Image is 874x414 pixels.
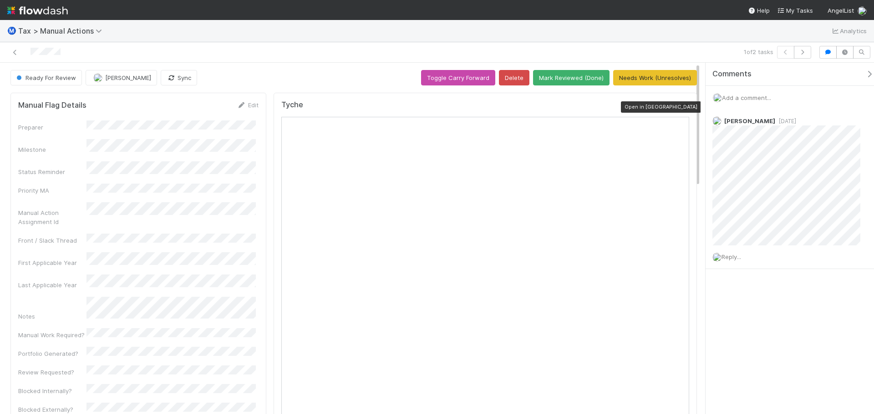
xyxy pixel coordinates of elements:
span: Comments [712,70,752,79]
img: avatar_c8e523dd-415a-4cf0-87a3-4b787501e7b6.png [713,93,722,102]
img: logo-inverted-e16ddd16eac7371096b0.svg [7,3,68,18]
h5: Manual Flag Details [18,101,86,110]
div: Manual Work Required? [18,330,86,339]
div: Milestone [18,145,86,154]
a: Analytics [831,25,867,36]
div: Priority MA [18,186,86,195]
div: Portfolio Generated? [18,349,86,358]
img: avatar_04ed6c9e-3b93-401c-8c3a-8fad1b1fc72c.png [712,116,722,125]
div: Front / Slack Thread [18,236,86,245]
button: Toggle Carry Forward [421,70,495,85]
span: Reply... [722,253,741,260]
span: 1 of 2 tasks [744,47,773,56]
h5: Tyche [281,100,303,110]
div: Status Reminder [18,167,86,176]
div: Manual Action Assignment Id [18,208,86,226]
span: [PERSON_NAME] [105,74,151,81]
img: avatar_c8e523dd-415a-4cf0-87a3-4b787501e7b6.png [858,6,867,15]
button: Mark Reviewed (Done) [533,70,610,85]
span: AngelList [828,7,854,14]
button: Delete [499,70,529,85]
span: Add a comment... [722,94,771,101]
a: Edit [237,101,259,109]
div: Preparer [18,123,86,132]
img: avatar_c8e523dd-415a-4cf0-87a3-4b787501e7b6.png [712,253,722,262]
span: Tax > Manual Actions [18,26,107,35]
span: My Tasks [777,7,813,14]
a: My Tasks [777,6,813,15]
div: Notes [18,312,86,321]
span: [DATE] [775,118,796,125]
button: Sync [161,70,197,85]
button: [PERSON_NAME] [86,70,157,85]
div: Blocked Externally? [18,405,86,414]
img: avatar_c8e523dd-415a-4cf0-87a3-4b787501e7b6.png [93,73,102,82]
div: First Applicable Year [18,258,86,267]
div: Help [748,6,770,15]
div: Review Requested? [18,368,86,377]
span: [PERSON_NAME] [724,117,775,125]
span: Ⓜ️ [7,27,16,35]
button: Needs Work (Unresolves) [613,70,697,85]
div: Blocked Internally? [18,386,86,395]
div: Last Applicable Year [18,280,86,289]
